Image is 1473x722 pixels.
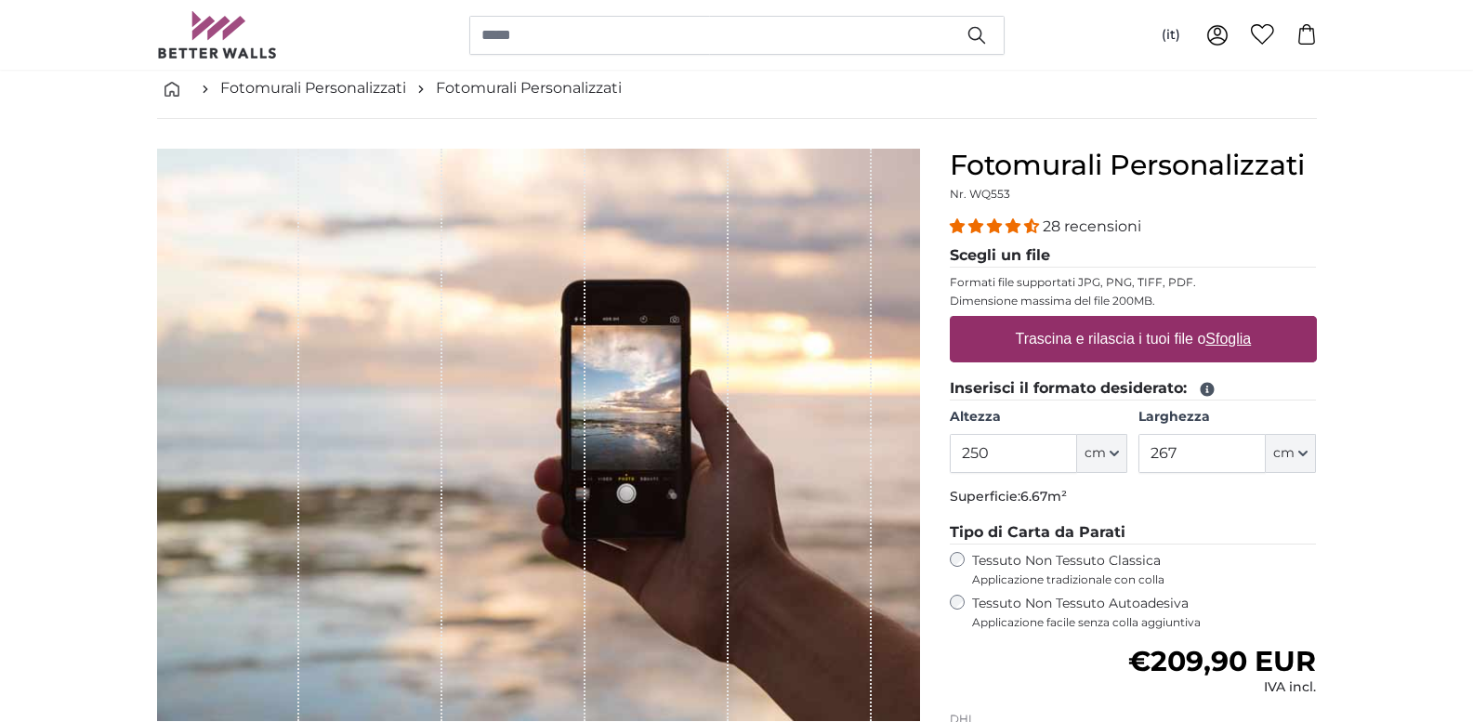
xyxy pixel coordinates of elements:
span: cm [1085,444,1106,463]
span: Applicazione tradizionale con colla [972,572,1317,587]
img: Betterwalls [157,11,278,59]
a: Fotomurali Personalizzati [220,77,406,99]
span: €209,90 EUR [1128,644,1316,678]
a: Fotomurali Personalizzati [436,77,622,99]
u: Sfoglia [1205,331,1251,347]
span: Nr. WQ553 [950,187,1010,201]
button: cm [1077,434,1127,473]
p: Superficie: [950,488,1317,506]
div: IVA incl. [1128,678,1316,697]
label: Altezza [950,408,1127,427]
button: cm [1266,434,1316,473]
label: Trascina e rilascia i tuoi file o [1007,321,1258,358]
legend: Inserisci il formato desiderato: [950,377,1317,400]
span: 6.67m² [1020,488,1067,505]
span: 28 recensioni [1043,217,1141,235]
button: (it) [1147,19,1195,52]
span: 4.32 stars [950,217,1043,235]
label: Larghezza [1138,408,1316,427]
span: cm [1273,444,1295,463]
nav: breadcrumbs [157,59,1317,119]
label: Tessuto Non Tessuto Autoadesiva [972,595,1317,630]
label: Tessuto Non Tessuto Classica [972,552,1317,587]
span: Applicazione facile senza colla aggiuntiva [972,615,1317,630]
h1: Fotomurali Personalizzati [950,149,1317,182]
legend: Scegli un file [950,244,1317,268]
p: Dimensione massima del file 200MB. [950,294,1317,308]
legend: Tipo di Carta da Parati [950,521,1317,545]
p: Formati file supportati JPG, PNG, TIFF, PDF. [950,275,1317,290]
